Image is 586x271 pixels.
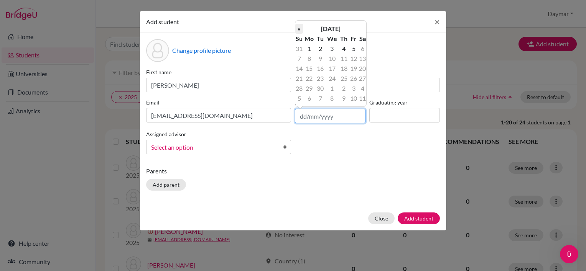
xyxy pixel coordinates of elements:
th: Su [295,34,303,44]
td: 5 [349,44,359,54]
td: 24 [325,73,339,83]
td: 23 [316,73,325,83]
td: 26 [349,73,359,83]
button: Close [368,212,395,224]
th: Mo [303,34,316,44]
td: 12 [349,54,359,64]
td: 19 [349,64,359,73]
td: 27 [359,73,366,83]
td: 30 [316,83,325,93]
th: [DATE] [303,24,359,34]
iframe: Intercom live chat [560,245,578,263]
td: 31 [295,44,303,54]
button: Close [428,11,446,33]
span: Select an option [151,142,276,152]
td: 25 [339,73,349,83]
th: Th [339,34,349,44]
th: Tu [316,34,325,44]
td: 1 [303,44,316,54]
td: 7 [295,54,303,64]
td: 11 [359,93,366,103]
td: 9 [339,93,349,103]
td: 15 [303,64,316,73]
td: 7 [316,93,325,103]
button: Add student [398,212,440,224]
td: 9 [316,54,325,64]
div: Profile picture [146,39,169,62]
th: We [325,34,339,44]
span: Add student [146,18,179,25]
td: 3 [325,44,339,54]
label: Graduating year [369,98,440,106]
th: Sa [359,34,366,44]
td: 10 [349,93,359,103]
td: 14 [295,64,303,73]
label: Email [146,98,291,106]
button: Add parent [146,179,186,191]
td: 22 [303,73,316,83]
td: 2 [339,83,349,93]
td: 6 [303,93,316,103]
td: 1 [325,83,339,93]
label: First name [146,68,291,76]
label: Assigned advisor [146,130,186,138]
td: 8 [303,54,316,64]
td: 10 [325,54,339,64]
td: 17 [325,64,339,73]
td: 6 [359,44,366,54]
label: Surname [295,68,440,76]
td: 16 [316,64,325,73]
th: Fr [349,34,359,44]
td: 11 [339,54,349,64]
td: 8 [325,93,339,103]
td: 29 [303,83,316,93]
td: 4 [339,44,349,54]
td: 20 [359,64,366,73]
th: « [295,24,303,34]
td: 2 [316,44,325,54]
td: 13 [359,54,366,64]
span: × [435,16,440,27]
td: 3 [349,83,359,93]
td: 4 [359,83,366,93]
td: 5 [295,93,303,103]
td: 28 [295,83,303,93]
td: 21 [295,73,303,83]
input: dd/mm/yyyy [295,109,365,123]
p: Parents [146,167,440,176]
td: 18 [339,64,349,73]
